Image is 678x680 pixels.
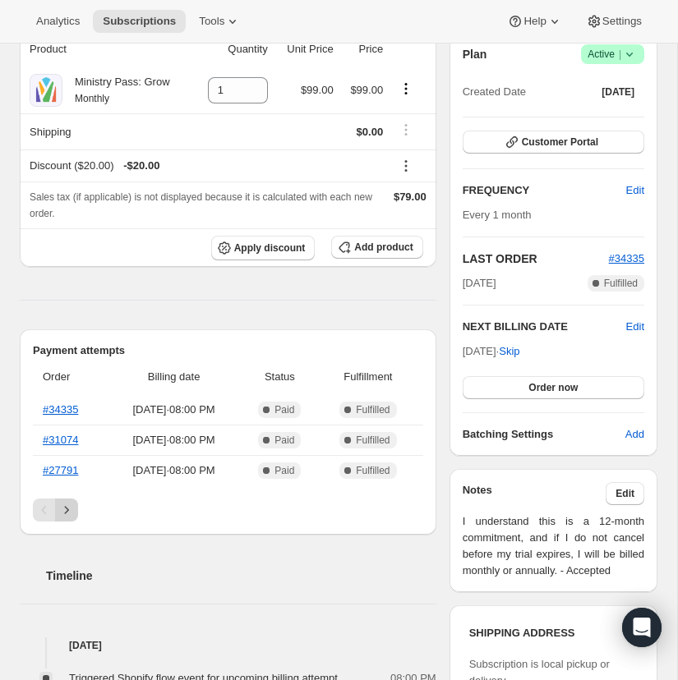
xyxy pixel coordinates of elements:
[463,131,644,154] button: Customer Portal
[75,93,109,104] small: Monthly
[43,464,78,476] a: #27791
[273,31,339,67] th: Unit Price
[274,434,294,447] span: Paid
[393,80,419,98] button: Product actions
[350,84,383,96] span: $99.00
[189,10,251,33] button: Tools
[112,402,237,418] span: [DATE] · 08:00 PM
[463,250,609,267] h2: LAST ORDER
[609,252,644,264] a: #34335
[626,182,644,199] span: Edit
[30,158,383,174] div: Discount ($20.00)
[602,15,642,28] span: Settings
[323,369,413,385] span: Fulfillment
[62,74,170,107] div: Ministry Pass: Grow
[463,345,520,357] span: [DATE] ·
[274,403,294,416] span: Paid
[26,10,90,33] button: Analytics
[463,275,496,292] span: [DATE]
[606,482,644,505] button: Edit
[356,403,390,416] span: Fulfilled
[469,625,638,641] h3: SHIPPING ADDRESS
[123,158,159,174] span: - $20.00
[20,113,191,149] th: Shipping
[356,434,390,447] span: Fulfilled
[394,191,427,203] span: $79.00
[112,462,237,479] span: [DATE] · 08:00 PM
[20,637,436,654] h4: [DATE]
[463,376,644,399] button: Order now
[523,15,546,28] span: Help
[30,191,372,219] span: Sales tax (if applicable) is not displayed because it is calculated with each new order.
[463,482,607,505] h3: Notes
[592,80,644,103] button: [DATE]
[33,359,107,395] th: Order
[30,74,62,107] img: product img
[626,319,644,335] button: Edit
[112,432,237,448] span: [DATE] · 08:00 PM
[463,46,487,62] h2: Plan
[234,241,306,255] span: Apply discount
[20,31,191,67] th: Product
[616,487,634,500] span: Edit
[528,381,578,394] span: Order now
[356,464,390,477] span: Fulfilled
[602,85,634,99] span: [DATE]
[463,426,625,443] h6: Batching Settings
[604,277,638,290] span: Fulfilled
[616,177,654,204] button: Edit
[497,10,572,33] button: Help
[55,499,78,521] button: Next
[33,499,423,521] nav: Pagination
[211,236,316,260] button: Apply discount
[191,31,272,67] th: Quantity
[463,513,644,579] span: I understand this is a 12-month commitment, and if I do not cancel before my trial expires, I wil...
[522,136,598,149] span: Customer Portal
[339,31,389,67] th: Price
[301,84,334,96] span: $99.00
[463,84,526,100] span: Created Date
[616,421,654,448] button: Add
[357,126,384,138] span: $0.00
[354,241,413,254] span: Add product
[463,319,626,335] h2: NEXT BILLING DATE
[247,369,314,385] span: Status
[609,250,644,267] button: #34335
[619,48,621,61] span: |
[489,338,529,365] button: Skip
[112,369,237,385] span: Billing date
[43,403,78,416] a: #34335
[331,236,422,259] button: Add product
[43,434,78,446] a: #31074
[463,209,532,221] span: Every 1 month
[93,10,186,33] button: Subscriptions
[103,15,176,28] span: Subscriptions
[36,15,80,28] span: Analytics
[463,182,626,199] h2: FREQUENCY
[199,15,224,28] span: Tools
[588,46,638,62] span: Active
[499,343,519,360] span: Skip
[625,426,644,443] span: Add
[576,10,652,33] button: Settings
[393,121,419,139] button: Shipping actions
[33,342,423,359] h2: Payment attempts
[274,464,294,477] span: Paid
[46,567,436,584] h2: Timeline
[622,608,662,647] div: Open Intercom Messenger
